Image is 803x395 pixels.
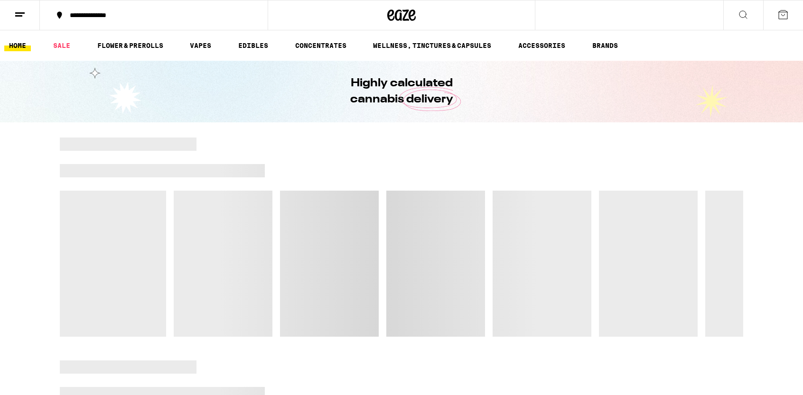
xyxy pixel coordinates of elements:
a: SALE [48,40,75,51]
a: CONCENTRATES [290,40,351,51]
a: EDIBLES [233,40,273,51]
a: HOME [4,40,31,51]
a: ACCESSORIES [514,40,570,51]
a: VAPES [185,40,216,51]
a: WELLNESS, TINCTURES & CAPSULES [368,40,496,51]
a: FLOWER & PREROLLS [93,40,168,51]
a: BRANDS [588,40,623,51]
h1: Highly calculated cannabis delivery [323,75,480,108]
